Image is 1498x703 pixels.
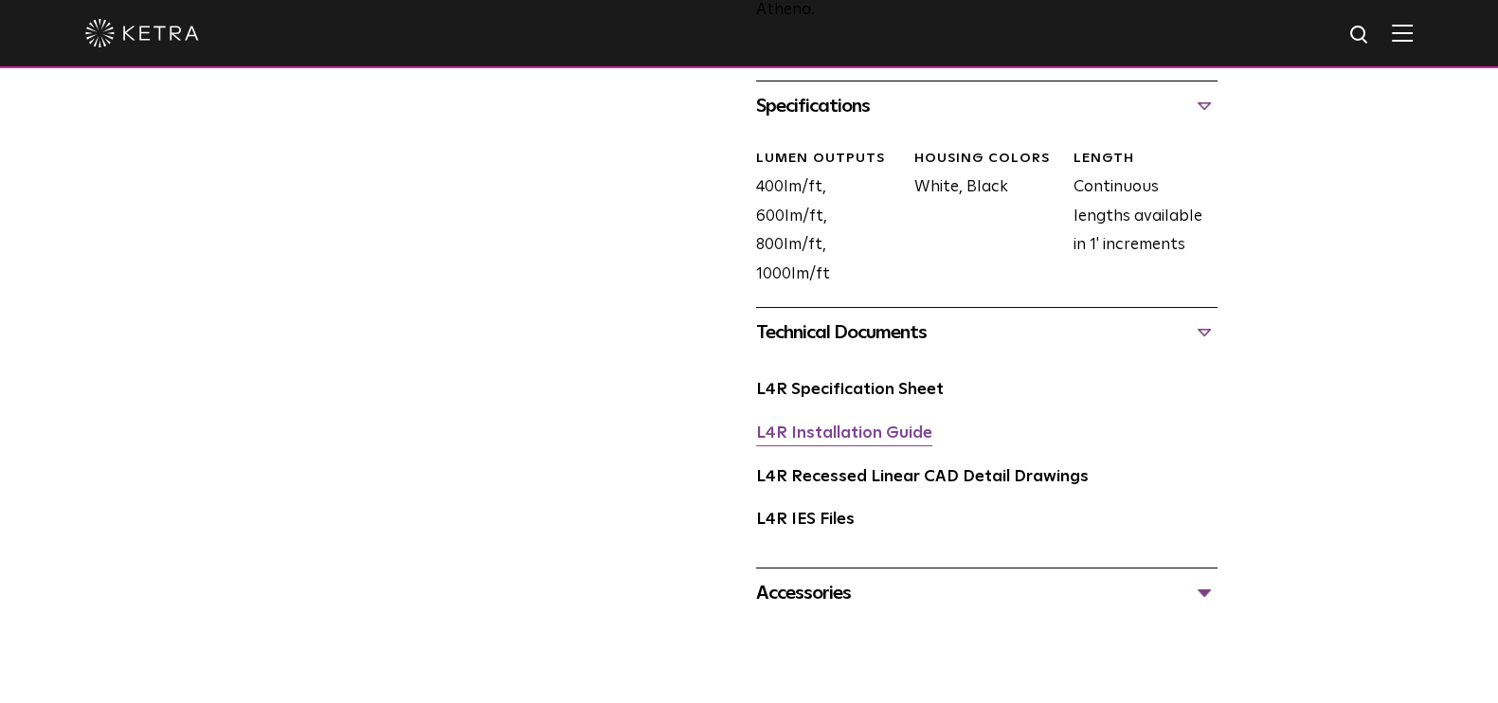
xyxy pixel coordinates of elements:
[756,317,1218,348] div: Technical Documents
[1392,24,1413,42] img: Hamburger%20Nav.svg
[85,19,199,47] img: ketra-logo-2019-white
[1073,150,1217,169] div: LENGTH
[756,382,944,398] a: L4R Specification Sheet
[742,150,900,289] div: 400lm/ft, 600lm/ft, 800lm/ft, 1000lm/ft
[900,150,1058,289] div: White, Black
[756,425,932,442] a: L4R Installation Guide
[756,91,1218,121] div: Specifications
[1058,150,1217,289] div: Continuous lengths available in 1' increments
[914,150,1058,169] div: HOUSING COLORS
[756,512,855,528] a: L4R IES Files
[756,578,1218,608] div: Accessories
[756,150,900,169] div: LUMEN OUTPUTS
[756,469,1089,485] a: L4R Recessed Linear CAD Detail Drawings
[1348,24,1372,47] img: search icon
